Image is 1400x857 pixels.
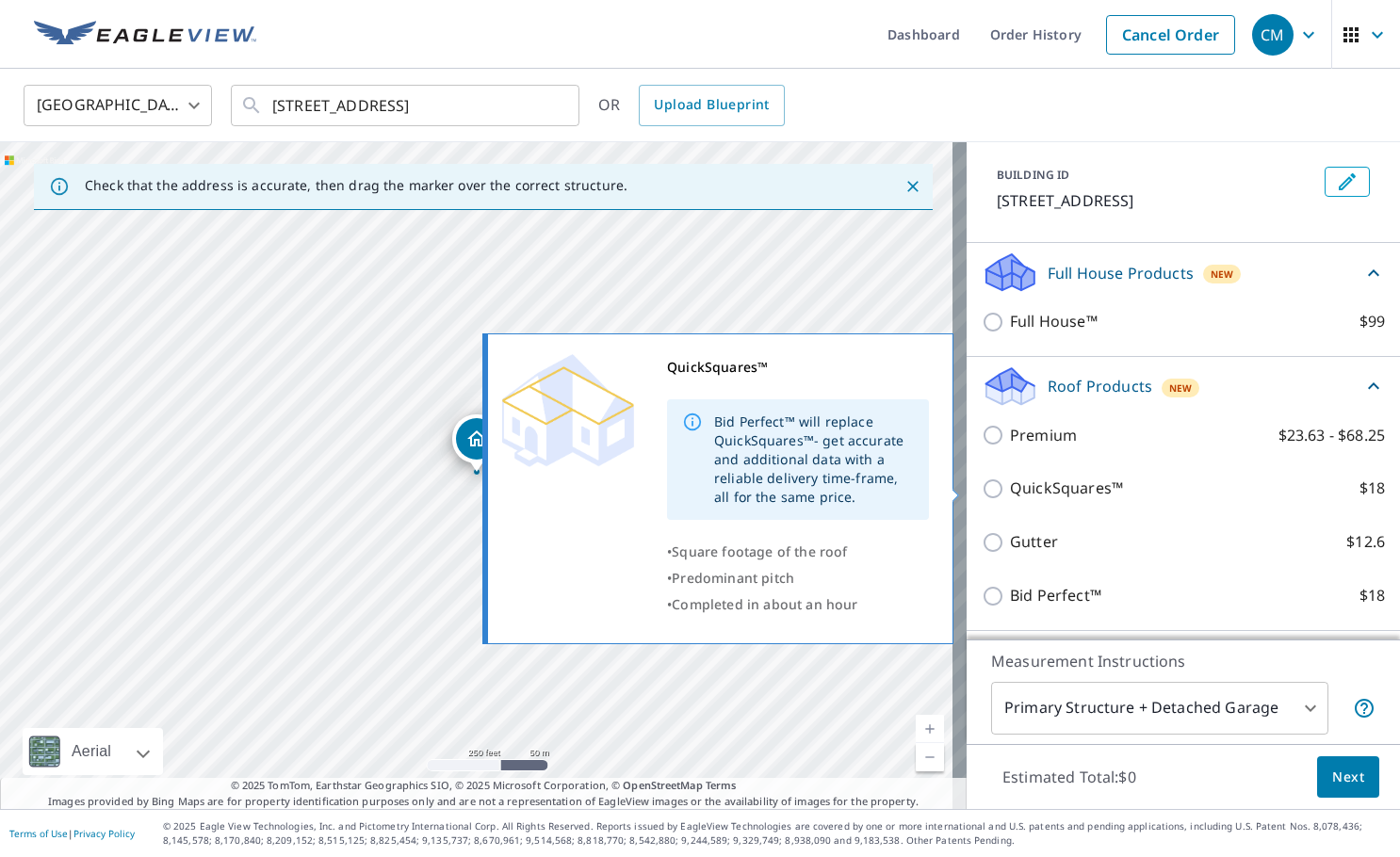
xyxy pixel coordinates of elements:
[1169,380,1193,396] span: New
[982,251,1385,295] div: Full House ProductsNew
[982,364,1385,409] div: Roof ProductsNew
[85,177,627,194] p: Check that the address is accurate, then drag the marker over the correct structure.
[672,569,794,587] span: Predominant pitch
[1211,267,1234,282] span: New
[1353,697,1376,720] span: Your report will include the primary structure and a detached garage if one exists.
[1010,584,1101,607] p: Bid Perfect™
[987,756,1151,798] p: Estimated Total: $0
[706,778,737,792] a: Terms
[1359,584,1385,607] p: $18
[672,595,857,613] span: Completed in about an hour
[916,715,944,743] a: Current Level 17, Zoom In
[714,405,914,514] div: Bid Perfect™ will replace QuickSquares™- get accurate and additional data with a reliable deliver...
[991,682,1328,735] div: Primary Structure + Detached Garage
[1332,766,1364,789] span: Next
[23,728,163,775] div: Aerial
[1010,477,1123,500] p: QuickSquares™
[1278,424,1385,447] p: $23.63 - $68.25
[73,827,135,840] a: Privacy Policy
[9,827,68,840] a: Terms of Use
[452,414,501,473] div: Dropped pin, building 1, Residential property, 3990 Lake Blvd Oceanside, CA 92056
[1048,262,1194,284] p: Full House Products
[1359,310,1385,333] p: $99
[672,542,847,560] span: Square footage of the roof
[991,650,1376,672] p: Measurement Instructions
[654,93,769,117] span: Upload Blueprint
[1048,375,1152,397] p: Roof Products
[272,79,541,132] input: Search by address or latitude-longitude
[231,778,737,794] span: © 2025 TomTom, Earthstar Geographics SIO, © 2025 Microsoft Corporation, ©
[1010,424,1077,447] p: Premium
[997,189,1317,212] p: [STREET_ADDRESS]
[997,167,1069,183] p: BUILDING ID
[1317,756,1379,799] button: Next
[901,174,925,199] button: Close
[667,539,929,565] div: •
[916,743,944,771] a: Current Level 17, Zoom Out
[1106,15,1235,55] a: Cancel Order
[1359,477,1385,500] p: $18
[598,85,785,126] div: OR
[1010,530,1058,554] p: Gutter
[1010,310,1098,333] p: Full House™
[623,778,702,792] a: OpenStreetMap
[1325,167,1370,197] button: Edit building 1
[639,85,784,126] a: Upload Blueprint
[163,819,1391,848] p: © 2025 Eagle View Technologies, Inc. and Pictometry International Corp. All Rights Reserved. Repo...
[24,79,212,132] div: [GEOGRAPHIC_DATA]
[667,591,929,618] div: •
[1252,14,1294,56] div: CM
[66,728,117,775] div: Aerial
[667,565,929,591] div: •
[1346,530,1385,554] p: $12.6
[502,354,634,467] img: Premium
[9,828,135,839] p: |
[34,21,256,49] img: EV Logo
[667,354,929,380] div: QuickSquares™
